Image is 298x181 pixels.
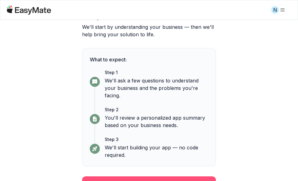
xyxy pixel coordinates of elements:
p: Step 2 [105,107,208,113]
p: Step 3 [105,136,208,143]
p: You'll review a personalized app summary based on your business needs. [105,114,208,129]
p: We'll ask a few questions to understand your business and the problems you're facing. [105,77,208,99]
div: N [271,6,279,14]
p: Step 1 [105,69,208,76]
p: What to expect: [90,56,208,63]
p: We'll start building your app — no code required. [105,144,208,159]
p: We'll start by understanding your business — then we'll help bring your solution to life. [82,23,216,38]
